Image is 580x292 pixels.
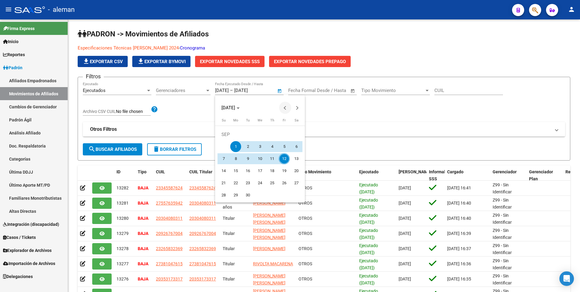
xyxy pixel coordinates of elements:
span: 3 [255,141,265,152]
span: 10 [255,153,265,164]
button: September 15, 2025 [230,165,242,177]
span: 14 [218,165,229,176]
button: September 11, 2025 [266,153,278,165]
button: September 16, 2025 [242,165,254,177]
span: 1 [230,141,241,152]
button: September 21, 2025 [217,177,230,189]
span: [DATE] [221,105,235,110]
button: September 24, 2025 [254,177,266,189]
span: 15 [230,165,241,176]
span: 23 [242,178,253,188]
span: 17 [255,165,265,176]
span: 11 [267,153,278,164]
button: Previous month [279,102,291,114]
span: 12 [279,153,290,164]
td: SEP [217,128,302,141]
span: We [258,118,262,122]
span: Mo [233,118,238,122]
button: September 29, 2025 [230,189,242,201]
button: September 27, 2025 [290,177,302,189]
span: 24 [255,178,265,188]
span: 21 [218,178,229,188]
span: 26 [279,178,290,188]
button: September 6, 2025 [290,141,302,153]
button: September 1, 2025 [230,141,242,153]
span: Sa [295,118,298,122]
button: September 14, 2025 [217,165,230,177]
span: 8 [230,153,241,164]
span: Th [270,118,274,122]
button: September 23, 2025 [242,177,254,189]
button: Choose month and year [219,102,242,113]
span: 7 [218,153,229,164]
span: Fr [283,118,286,122]
button: September 2, 2025 [242,141,254,153]
span: 27 [291,178,302,188]
button: September 20, 2025 [290,165,302,177]
span: 25 [267,178,278,188]
span: 4 [267,141,278,152]
button: September 22, 2025 [230,177,242,189]
button: September 7, 2025 [217,153,230,165]
button: Next month [291,102,303,114]
span: 18 [267,165,278,176]
span: 28 [218,190,229,201]
button: September 5, 2025 [278,141,290,153]
button: September 26, 2025 [278,177,290,189]
button: September 13, 2025 [290,153,302,165]
span: Su [222,118,226,122]
span: 30 [242,190,253,201]
button: September 30, 2025 [242,189,254,201]
button: September 28, 2025 [217,189,230,201]
span: 5 [279,141,290,152]
button: September 12, 2025 [278,153,290,165]
span: 29 [230,190,241,201]
span: 19 [279,165,290,176]
span: 6 [291,141,302,152]
button: September 3, 2025 [254,141,266,153]
button: September 8, 2025 [230,153,242,165]
span: 13 [291,153,302,164]
span: 9 [242,153,253,164]
span: 20 [291,165,302,176]
span: Tu [246,118,250,122]
button: September 17, 2025 [254,165,266,177]
span: 16 [242,165,253,176]
button: September 19, 2025 [278,165,290,177]
button: September 9, 2025 [242,153,254,165]
button: September 25, 2025 [266,177,278,189]
span: 2 [242,141,253,152]
button: September 4, 2025 [266,141,278,153]
span: 22 [230,178,241,188]
button: September 18, 2025 [266,165,278,177]
div: Open Intercom Messenger [559,271,574,286]
button: September 10, 2025 [254,153,266,165]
